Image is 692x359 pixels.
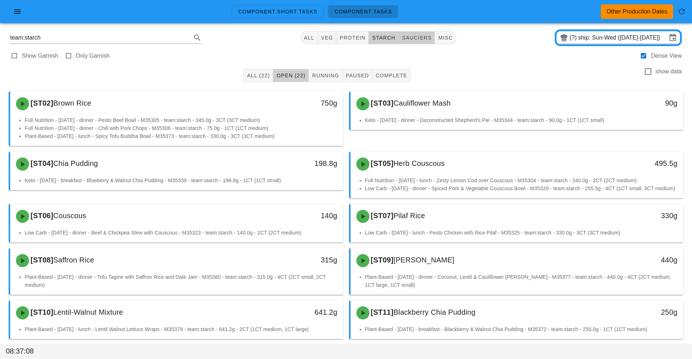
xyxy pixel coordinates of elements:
span: misc [438,35,453,41]
span: veg [321,35,333,41]
span: All (22) [247,73,270,78]
span: Lentil-Walnut Mixture [53,308,123,316]
label: show data [655,68,682,75]
span: Running [312,73,339,78]
span: Blackberry Chia Pudding [393,308,476,316]
li: Full Nutrition - [DATE] - dinner - Pesto Beef Bowl - M35305 - team:starch - 345.0g - 3CT (3CT med... [25,116,337,124]
button: All (22) [243,69,273,82]
span: starch [372,35,395,41]
button: starch [369,31,398,44]
span: [ST09] [369,256,394,264]
div: 641.2g [263,306,337,318]
span: [ST05] [369,159,394,167]
span: [PERSON_NAME] [393,256,454,264]
span: [ST02] [29,99,53,107]
li: Keto - [DATE] - dinner - Deconstructed Shepherd's Pie - M35344 - team:starch - 90.0g - 1CT (1CT s... [365,116,678,124]
span: Paused [345,73,369,78]
a: Component Tasks [328,5,398,18]
div: 750g [263,97,337,109]
div: 90g [604,97,677,109]
span: Chia Pudding [53,159,98,167]
div: 495.5g [604,158,677,169]
div: Other Production Dates [607,7,667,16]
span: Component Tasks [334,9,392,15]
span: Pilaf Rice [393,212,425,220]
div: 440g [604,254,677,266]
span: Component Short Tasks [238,9,317,15]
span: Couscous [53,212,86,220]
li: Keto - [DATE] - breakfast - Blueberry & Walnut Chia Pudding - M35339 - team:starch - 198.8g - 1CT... [25,176,337,184]
span: Cauliflower Mash [393,99,450,107]
button: veg [318,31,337,44]
button: Open (22) [273,69,309,82]
li: Low Carb - [DATE] - dinner - Spiced Pork & Vegetable Couscous Bowl - M35320 - team:starch - 255.5... [365,184,678,192]
div: 198.8g [263,158,337,169]
span: [ST08] [29,256,53,264]
li: Plant-Based - [DATE] - dinner - Tofu Tagine with Saffron Rice and Date Jam - M35380 - team:starch... [25,273,337,289]
button: Running [309,69,342,82]
button: Complete [372,69,410,82]
button: All [300,31,318,44]
span: Saffron Rice [53,256,94,264]
li: Plant-Based - [DATE] - dinner - Coconut, Lentil & Cauliflower [PERSON_NAME] - M35377 - team:starc... [365,273,678,289]
span: [ST03] [369,99,394,107]
label: Dense View [651,52,682,60]
button: Paused [343,69,372,82]
div: 08:37:08 [4,344,61,358]
div: 330g [604,210,677,221]
span: [ST04] [29,159,53,167]
span: Complete [375,73,407,78]
li: Plant-Based - [DATE] - lunch - Spicy Tofu Buddha Bowl - M35373 - team:starch - 330.0g - 3CT (3CT ... [25,132,337,140]
span: sauciers [402,35,432,41]
div: 315g [263,254,337,266]
li: Full Nutrition - [DATE] - lunch - Zesty Lemon Cod over Couscous - M35304 - team:starch - 240.0g -... [365,176,678,184]
li: Plant-Based - [DATE] - lunch - Lentil Walnut Lettuce Wraps - M35379 - team:starch - 641.2g - 2CT ... [25,325,337,333]
span: protein [339,35,365,41]
li: Low Carb - [DATE] - lunch - Pesto Chicken with Rice Pilaf - M35325 - team:starch - 330.0g - 3CT (... [365,229,678,237]
button: misc [435,31,456,44]
div: 140g [263,210,337,221]
span: [ST06] [29,212,53,220]
span: All [304,35,315,41]
span: [ST07] [369,212,394,220]
label: Only Garnish [76,52,110,60]
span: Herb Couscous [393,159,445,167]
label: Show Garnish [22,52,58,60]
li: Low Carb - [DATE] - dinner - Beef & Chickpea Stew with Couscous - M35323 - team:starch - 140.0g -... [25,229,337,237]
li: Full Nutrition - [DATE] - dinner - Chili with Pork Chops - M35308 - team:starch - 75.0g - 1CT (1C... [25,124,337,132]
div: 250g [604,306,677,318]
span: Brown Rice [53,99,92,107]
span: [ST10] [29,308,53,316]
div: (?) [570,34,578,41]
button: sauciers [399,31,435,44]
a: Component Short Tasks [232,5,324,18]
button: protein [336,31,369,44]
li: Plant-Based - [DATE] - breakfast - Blackberry & Walnut Chia Pudding - M35372 - team:starch - 250.... [365,325,678,333]
span: [ST11] [369,308,394,316]
span: Open (22) [276,73,305,78]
